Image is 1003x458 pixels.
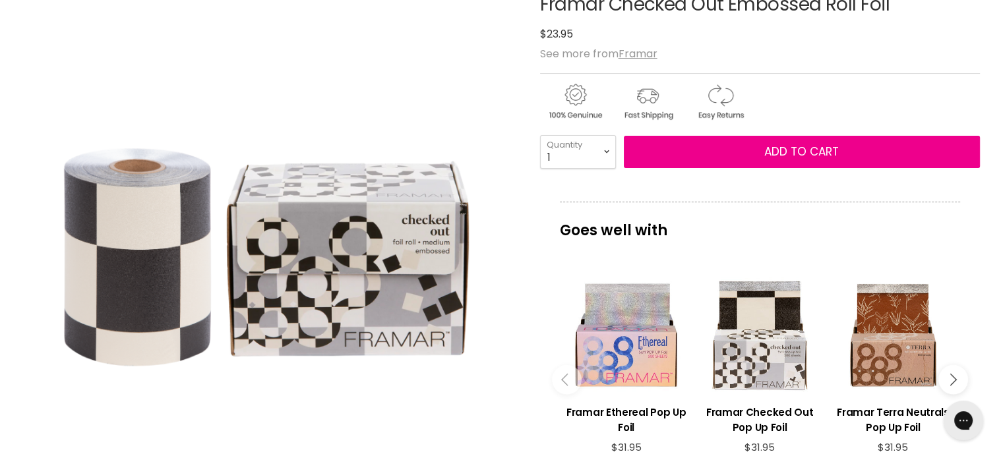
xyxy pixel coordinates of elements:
[685,82,755,122] img: returns.gif
[566,395,686,442] a: View product:Framar Ethereal Pop Up Foil
[611,440,642,454] span: $31.95
[613,82,683,122] img: shipping.gif
[560,202,960,245] p: Goes well with
[833,405,953,435] h3: Framar Terra Neutrals Pop Up Foil
[878,440,908,454] span: $31.95
[619,46,657,61] a: Framar
[540,82,610,122] img: genuine.gif
[937,396,990,445] iframe: Gorgias live chat messenger
[745,440,775,454] span: $31.95
[540,135,616,168] select: Quantity
[540,26,573,42] span: $23.95
[700,405,820,435] h3: Framar Checked Out Pop Up Foil
[700,395,820,442] a: View product:Framar Checked Out Pop Up Foil
[566,405,686,435] h3: Framar Ethereal Pop Up Foil
[764,144,839,159] span: Add to cart
[624,136,980,169] button: Add to cart
[833,395,953,442] a: View product:Framar Terra Neutrals Pop Up Foil
[540,46,657,61] span: See more from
